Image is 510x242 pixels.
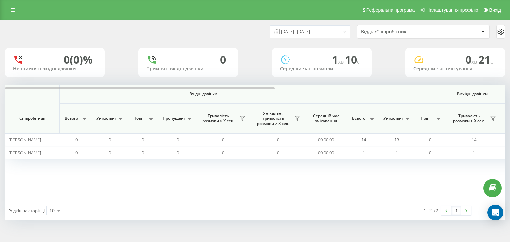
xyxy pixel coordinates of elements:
[424,207,438,213] div: 1 - 2 з 2
[64,53,93,66] div: 0 (0)%
[383,116,403,121] span: Унікальні
[13,66,97,72] div: Неприйняті вхідні дзвінки
[487,205,503,220] div: Open Intercom Messenger
[222,137,224,143] span: 0
[332,52,345,67] span: 1
[177,137,179,143] span: 0
[163,116,185,121] span: Пропущені
[363,150,365,156] span: 1
[109,137,111,143] span: 0
[254,111,292,126] span: Унікальні, тривалість розмови > Х сек.
[11,116,54,121] span: Співробітник
[366,7,415,13] span: Реферальна програма
[357,58,360,65] span: c
[478,52,493,67] span: 21
[310,113,342,124] span: Середній час очікування
[277,150,279,156] span: 0
[96,116,116,121] span: Унікальні
[490,58,493,65] span: c
[142,137,144,143] span: 0
[75,150,78,156] span: 0
[361,137,366,143] span: 14
[429,150,431,156] span: 0
[426,7,478,13] span: Налаштування профілю
[109,150,111,156] span: 0
[177,150,179,156] span: 0
[429,137,431,143] span: 0
[472,137,476,143] span: 14
[345,52,360,67] span: 10
[8,208,45,213] span: Рядків на сторінці
[9,150,41,156] span: [PERSON_NAME]
[77,91,329,97] span: Вхідні дзвінки
[142,150,144,156] span: 0
[417,116,433,121] span: Нові
[220,53,226,66] div: 0
[9,137,41,143] span: [PERSON_NAME]
[361,29,440,35] div: Відділ/Співробітник
[129,116,146,121] span: Нові
[466,52,478,67] span: 0
[49,207,55,214] div: 10
[199,113,237,124] span: Тривалість розмови > Х сек.
[471,58,478,65] span: хв
[394,137,399,143] span: 13
[413,66,497,72] div: Середній час очікування
[338,58,345,65] span: хв
[305,133,347,146] td: 00:00:00
[473,150,475,156] span: 1
[222,150,224,156] span: 0
[63,116,80,121] span: Всього
[146,66,230,72] div: Прийняті вхідні дзвінки
[451,206,461,215] a: 1
[75,137,78,143] span: 0
[305,146,347,159] td: 00:00:00
[450,113,488,124] span: Тривалість розмови > Х сек.
[350,116,367,121] span: Всього
[489,7,501,13] span: Вихід
[277,137,279,143] span: 0
[396,150,398,156] span: 1
[280,66,364,72] div: Середній час розмови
